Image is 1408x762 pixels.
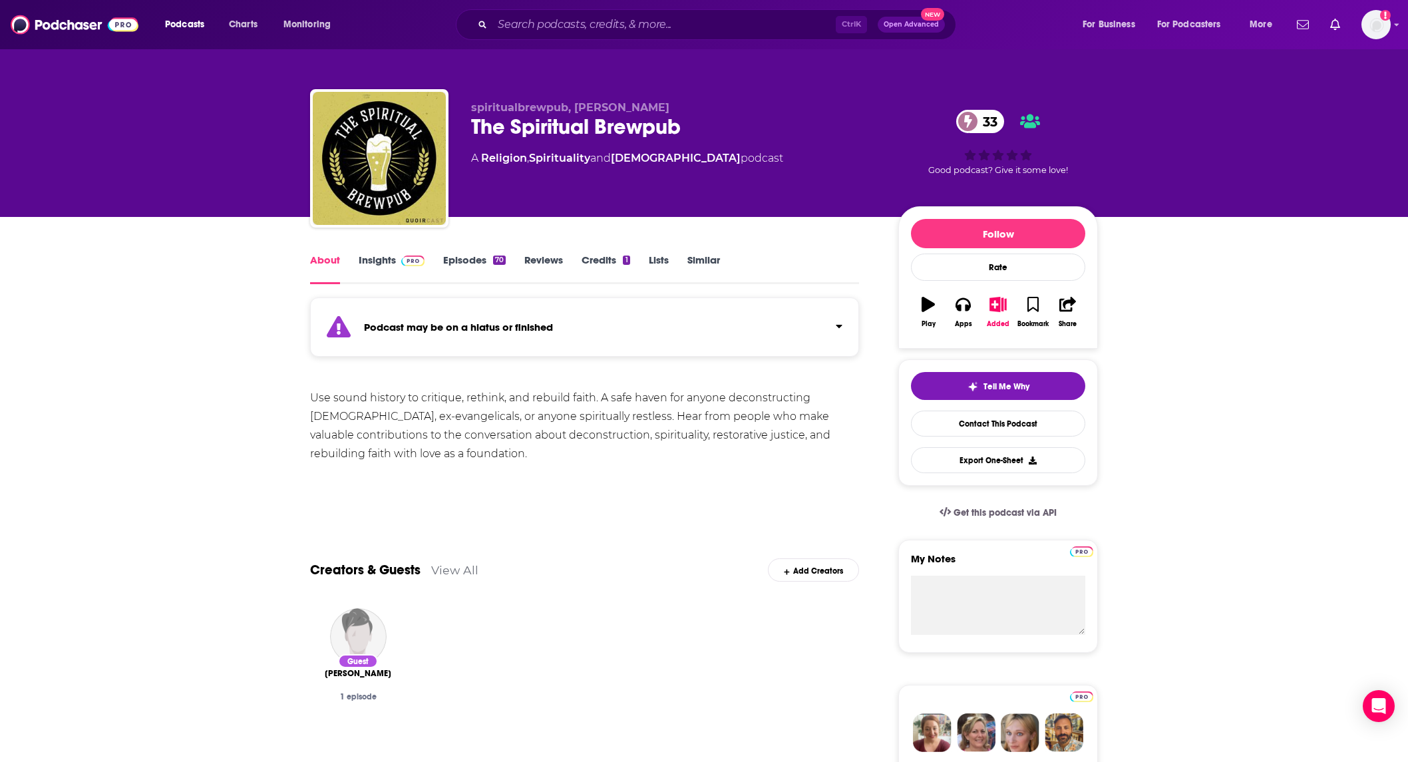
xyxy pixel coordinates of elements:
[913,713,952,752] img: Sydney Profile
[1017,320,1049,328] div: Bookmark
[1001,713,1039,752] img: Jules Profile
[911,552,1085,576] label: My Notes
[1015,288,1050,336] button: Bookmark
[911,288,946,336] button: Play
[471,101,669,114] span: spiritualbrewpub, [PERSON_NAME]
[922,320,936,328] div: Play
[1073,14,1152,35] button: open menu
[493,256,506,265] div: 70
[983,381,1029,392] span: Tell Me Why
[1361,10,1391,39] button: Show profile menu
[687,254,720,284] a: Similar
[310,389,859,463] div: Use sound history to critique, rethink, and rebuild faith. A safe haven for anyone deconstructing...
[313,92,446,225] img: The Spiritual Brewpub
[1070,691,1093,702] img: Podchaser Pro
[981,288,1015,336] button: Added
[529,152,590,164] a: Spirituality
[1250,15,1272,34] span: More
[165,15,204,34] span: Podcasts
[957,713,995,752] img: Barbara Profile
[911,254,1085,281] div: Rate
[325,668,391,679] span: [PERSON_NAME]
[364,321,553,333] strong: Podcast may be on a hiatus or finished
[921,8,945,21] span: New
[330,608,387,665] img: Frank Schaeffer
[524,254,563,284] a: Reviews
[274,14,348,35] button: open menu
[310,305,859,357] section: Click to expand status details
[325,668,391,679] a: Frank Schaeffer
[878,17,945,33] button: Open AdvancedNew
[911,372,1085,400] button: tell me why sparkleTell Me Why
[954,507,1057,518] span: Get this podcast via API
[955,320,972,328] div: Apps
[481,152,527,164] a: Religion
[338,654,378,668] div: Guest
[611,152,741,164] a: [DEMOGRAPHIC_DATA]
[623,256,629,265] div: 1
[928,165,1068,175] span: Good podcast? Give it some love!
[1148,14,1240,35] button: open menu
[321,692,395,701] div: 1 episode
[527,152,529,164] span: ,
[1361,10,1391,39] span: Logged in as eerdmans
[1045,713,1083,752] img: Jon Profile
[768,558,859,582] div: Add Creators
[229,15,258,34] span: Charts
[590,152,611,164] span: and
[310,254,340,284] a: About
[1051,288,1085,336] button: Share
[968,381,978,392] img: tell me why sparkle
[911,447,1085,473] button: Export One-Sheet
[310,562,421,578] a: Creators & Guests
[1292,13,1314,36] a: Show notifications dropdown
[969,110,1004,133] span: 33
[1059,320,1077,328] div: Share
[1083,15,1135,34] span: For Business
[898,101,1098,184] div: 33Good podcast? Give it some love!
[283,15,331,34] span: Monitoring
[956,110,1004,133] a: 33
[1070,544,1093,557] a: Pro website
[649,254,669,284] a: Lists
[987,320,1009,328] div: Added
[911,219,1085,248] button: Follow
[11,12,138,37] img: Podchaser - Follow, Share and Rate Podcasts
[1157,15,1221,34] span: For Podcasters
[359,254,425,284] a: InsightsPodchaser Pro
[468,9,969,40] div: Search podcasts, credits, & more...
[443,254,506,284] a: Episodes70
[1070,689,1093,702] a: Pro website
[836,16,867,33] span: Ctrl K
[1240,14,1289,35] button: open menu
[492,14,836,35] input: Search podcasts, credits, & more...
[1361,10,1391,39] img: User Profile
[946,288,980,336] button: Apps
[929,496,1067,529] a: Get this podcast via API
[582,254,629,284] a: Credits1
[884,21,939,28] span: Open Advanced
[1380,10,1391,21] svg: Add a profile image
[431,563,478,577] a: View All
[471,150,783,166] div: A podcast
[911,411,1085,437] a: Contact This Podcast
[1070,546,1093,557] img: Podchaser Pro
[1363,690,1395,722] div: Open Intercom Messenger
[220,14,265,35] a: Charts
[401,256,425,266] img: Podchaser Pro
[1325,13,1345,36] a: Show notifications dropdown
[156,14,222,35] button: open menu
